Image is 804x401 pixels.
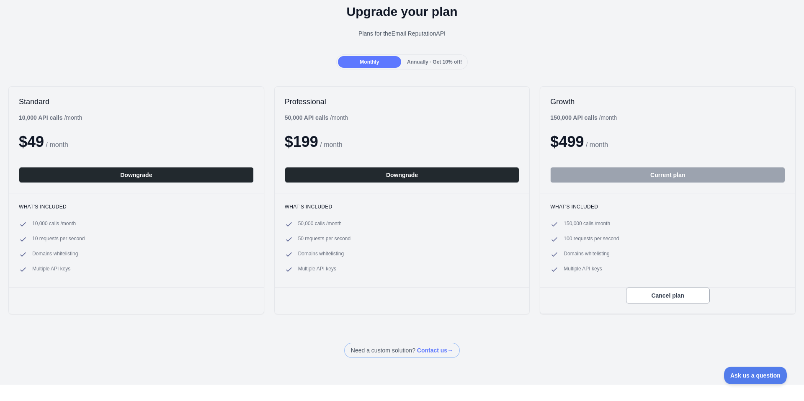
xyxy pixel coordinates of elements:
[550,133,584,150] span: $ 499
[550,167,785,183] button: Current plan
[724,367,787,384] iframe: Toggle Customer Support
[285,133,318,150] span: $ 199
[586,141,608,148] span: / month
[285,167,520,183] button: Downgrade
[320,141,342,148] span: / month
